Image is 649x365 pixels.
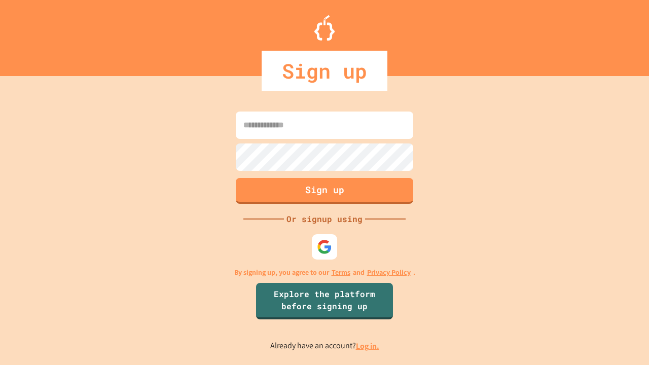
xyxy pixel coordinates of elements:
[606,324,639,355] iframe: chat widget
[565,280,639,323] iframe: chat widget
[256,283,393,319] a: Explore the platform before signing up
[332,267,350,278] a: Terms
[234,267,415,278] p: By signing up, you agree to our and .
[262,51,387,91] div: Sign up
[284,213,365,225] div: Or signup using
[236,178,413,204] button: Sign up
[317,239,332,254] img: google-icon.svg
[270,340,379,352] p: Already have an account?
[314,15,335,41] img: Logo.svg
[367,267,411,278] a: Privacy Policy
[356,341,379,351] a: Log in.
